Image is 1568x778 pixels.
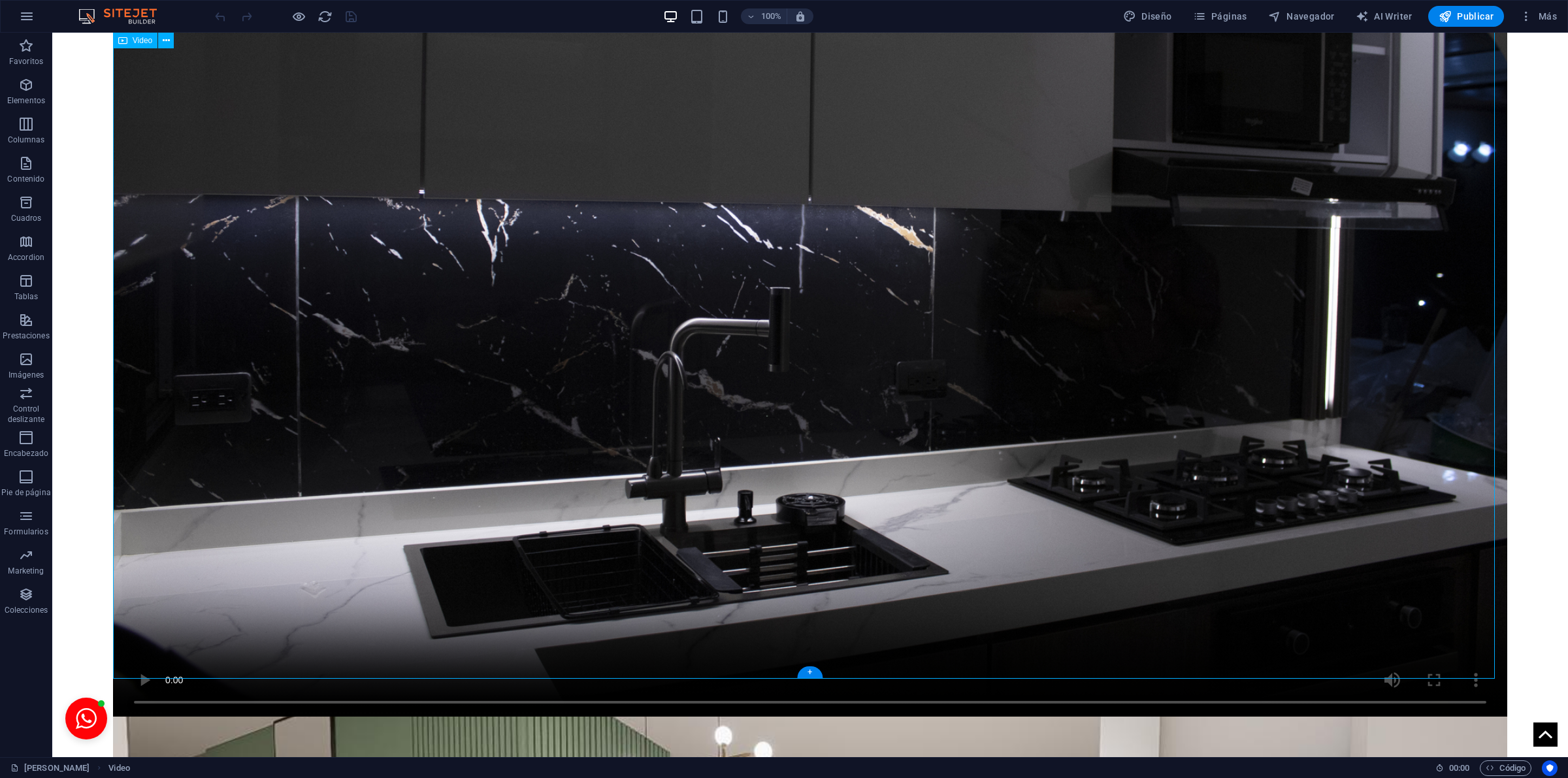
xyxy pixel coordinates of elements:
button: Páginas [1188,6,1252,27]
i: Volver a cargar página [318,9,333,24]
p: Accordion [8,252,44,263]
button: Publicar [1428,6,1505,27]
span: Diseño [1123,10,1172,23]
p: Favoritos [9,56,43,67]
span: AI Writer [1356,10,1413,23]
p: Encabezado [4,448,48,459]
img: Editor Logo [75,8,173,24]
h6: 100% [760,8,781,24]
button: Usercentrics [1542,760,1558,776]
p: Imágenes [8,370,44,380]
p: Marketing [8,566,44,576]
p: Contenido [7,174,44,184]
span: Navegador [1268,10,1335,23]
span: 00 00 [1449,760,1469,776]
span: Código [1486,760,1526,776]
span: Publicar [1439,10,1494,23]
p: Formularios [4,527,48,537]
button: Diseño [1118,6,1177,27]
div: Diseño (Ctrl+Alt+Y) [1118,6,1177,27]
button: Navegador [1263,6,1340,27]
i: Al redimensionar, ajustar el nivel de zoom automáticamente para ajustarse al dispositivo elegido. [794,10,806,22]
p: Cuadros [11,213,42,223]
span: Haz clic para seleccionar y doble clic para editar [108,760,129,776]
nav: breadcrumb [108,760,129,776]
span: Páginas [1193,10,1247,23]
button: AI Writer [1350,6,1418,27]
button: Más [1514,6,1562,27]
h6: Tiempo de la sesión [1435,760,1470,776]
button: Haz clic para salir del modo de previsualización y seguir editando [291,8,306,24]
p: Colecciones [5,605,48,615]
button: Código [1480,760,1531,776]
button: 100% [741,8,787,24]
span: : [1458,763,1460,773]
p: Pie de página [1,487,50,498]
a: Haz clic para cancelar la selección y doble clic para abrir páginas [10,760,90,776]
span: Video [133,37,152,44]
span: Más [1520,10,1557,23]
div: + [797,666,823,678]
button: Open chat window [13,665,55,707]
p: Columnas [8,135,45,145]
p: Prestaciones [3,331,49,341]
button: reload [317,8,333,24]
p: Tablas [14,291,39,302]
p: Elementos [7,95,45,106]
